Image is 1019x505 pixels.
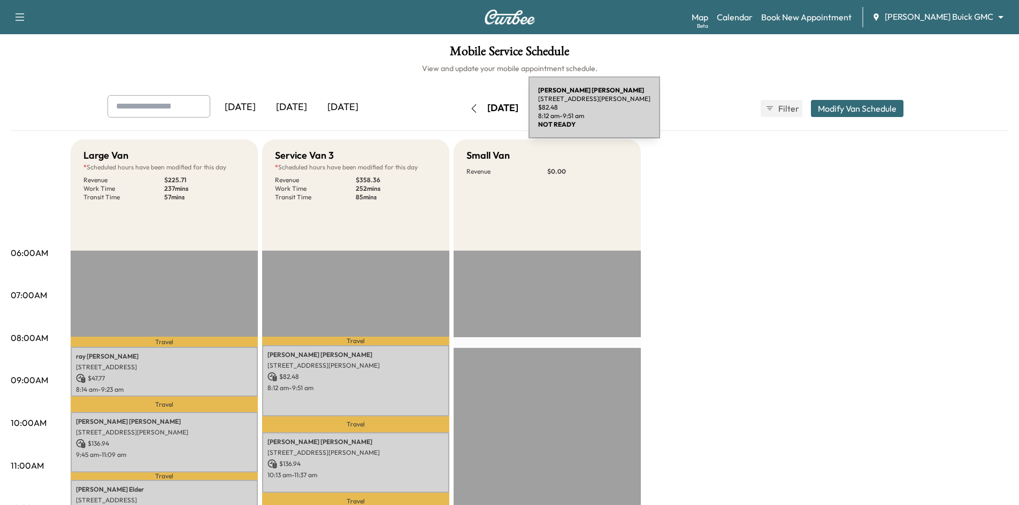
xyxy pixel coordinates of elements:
[76,374,252,383] p: $ 47.77
[487,102,518,115] div: [DATE]
[83,163,245,172] p: Scheduled hours have been modified for this day
[356,176,436,184] p: $ 358.36
[71,472,258,479] p: Travel
[692,11,708,24] a: MapBeta
[267,384,444,392] p: 8:12 am - 9:51 am
[76,417,252,426] p: [PERSON_NAME] [PERSON_NAME]
[267,448,444,457] p: [STREET_ADDRESS][PERSON_NAME]
[11,459,44,472] p: 11:00AM
[267,361,444,370] p: [STREET_ADDRESS][PERSON_NAME]
[466,167,547,176] p: Revenue
[267,471,444,479] p: 10:13 am - 11:37 am
[262,337,449,345] p: Travel
[11,63,1008,74] h6: View and update your mobile appointment schedule.
[275,184,356,193] p: Work Time
[267,438,444,446] p: [PERSON_NAME] [PERSON_NAME]
[76,428,252,437] p: [STREET_ADDRESS][PERSON_NAME]
[11,416,47,429] p: 10:00AM
[275,148,334,163] h5: Service Van 3
[11,45,1008,63] h1: Mobile Service Schedule
[214,95,266,120] div: [DATE]
[811,100,903,117] button: Modify Van Schedule
[778,102,798,115] span: Filter
[83,193,164,201] p: Transit Time
[484,10,535,25] img: Curbee Logo
[466,148,510,163] h5: Small Van
[11,374,48,386] p: 09:00AM
[262,416,449,432] p: Travel
[761,11,852,24] a: Book New Appointment
[76,352,252,361] p: ray [PERSON_NAME]
[266,95,317,120] div: [DATE]
[164,176,245,184] p: $ 225.71
[83,184,164,193] p: Work Time
[697,22,708,30] div: Beta
[275,193,356,201] p: Transit Time
[267,351,444,359] p: [PERSON_NAME] [PERSON_NAME]
[71,397,258,413] p: Travel
[76,450,252,459] p: 9:45 am - 11:09 am
[11,246,48,259] p: 06:00AM
[356,193,436,201] p: 85 mins
[317,95,369,120] div: [DATE]
[267,372,444,382] p: $ 82.48
[761,100,802,117] button: Filter
[164,184,245,193] p: 237 mins
[356,184,436,193] p: 252 mins
[76,496,252,504] p: [STREET_ADDRESS]
[11,331,48,344] p: 08:00AM
[164,193,245,201] p: 57 mins
[83,176,164,184] p: Revenue
[76,385,252,394] p: 8:14 am - 9:23 am
[76,485,252,494] p: [PERSON_NAME] Elder
[885,11,993,23] span: [PERSON_NAME] Buick GMC
[275,163,436,172] p: Scheduled hours have been modified for this day
[71,337,258,347] p: Travel
[11,289,47,301] p: 07:00AM
[76,363,252,371] p: [STREET_ADDRESS]
[275,176,356,184] p: Revenue
[76,439,252,448] p: $ 136.94
[83,148,128,163] h5: Large Van
[267,459,444,469] p: $ 136.94
[717,11,753,24] a: Calendar
[547,167,628,176] p: $ 0.00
